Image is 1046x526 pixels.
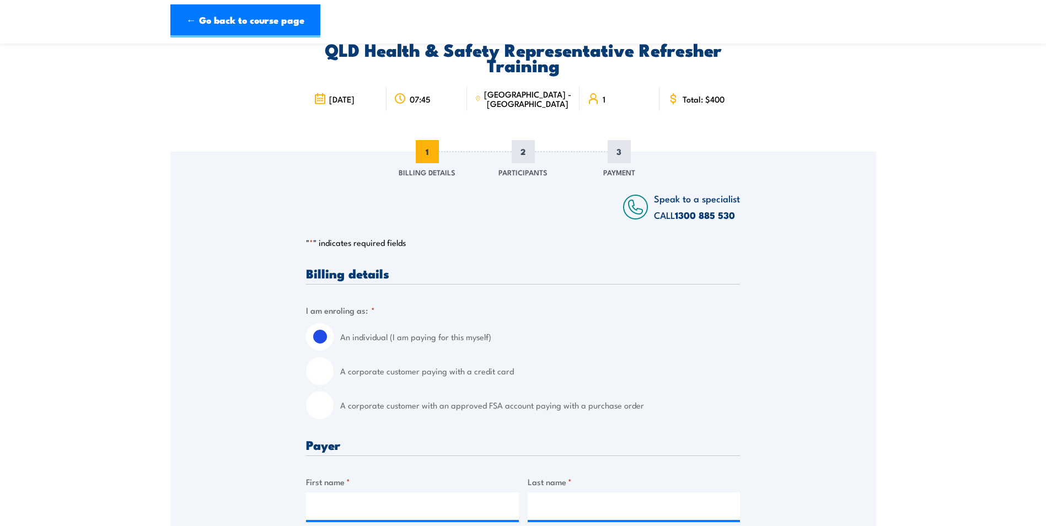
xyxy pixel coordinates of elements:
[399,167,455,178] span: Billing Details
[306,41,740,72] h2: QLD Health & Safety Representative Refresher Training
[498,167,548,178] span: Participants
[306,475,519,488] label: First name
[340,323,740,351] label: An individual (I am paying for this myself)
[306,267,740,280] h3: Billing details
[654,191,740,222] span: Speak to a specialist CALL
[329,94,355,104] span: [DATE]
[675,208,735,222] a: 1300 885 530
[306,237,740,248] p: " " indicates required fields
[603,167,635,178] span: Payment
[484,89,572,108] span: [GEOGRAPHIC_DATA] - [GEOGRAPHIC_DATA]
[340,357,740,385] label: A corporate customer paying with a credit card
[170,4,320,37] a: ← Go back to course page
[410,94,431,104] span: 07:45
[306,304,375,316] legend: I am enroling as:
[608,140,631,163] span: 3
[306,438,740,451] h3: Payer
[603,94,605,104] span: 1
[683,94,725,104] span: Total: $400
[340,391,740,419] label: A corporate customer with an approved FSA account paying with a purchase order
[416,140,439,163] span: 1
[512,140,535,163] span: 2
[528,475,741,488] label: Last name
